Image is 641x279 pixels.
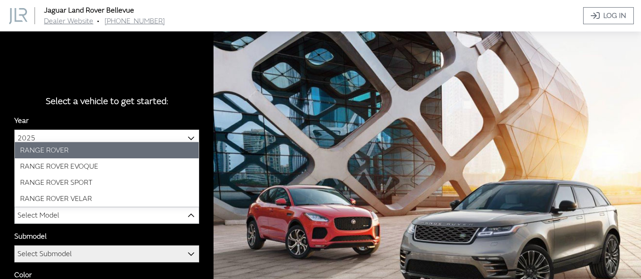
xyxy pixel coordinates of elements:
a: Dealer Website [44,17,93,26]
li: RANGE ROVER [15,142,199,158]
span: Log In [603,10,626,21]
span: Select Model [15,207,199,223]
li: RANGE ROVER SPORT [15,174,199,191]
span: Select Submodel [14,245,199,262]
span: Select Model [14,207,199,224]
img: Dashboard [9,8,27,24]
span: 2025 [14,130,199,147]
span: • [97,17,99,26]
a: [PHONE_NUMBER] [105,17,165,26]
span: Select Model [17,207,59,223]
span: Select Submodel [17,246,72,262]
div: Select a vehicle to get started: [14,95,199,108]
span: 2025 [15,130,199,146]
li: RANGE ROVER EVOQUE [15,158,199,174]
a: Log In [583,7,634,24]
a: Jaguar Land Rover Bellevue logo [9,7,42,24]
a: Jaguar Land Rover Bellevue [44,6,134,15]
label: Submodel [14,231,47,242]
label: Year [14,115,29,126]
span: Select Submodel [15,246,199,262]
li: RANGE ROVER VELAR [15,191,199,207]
